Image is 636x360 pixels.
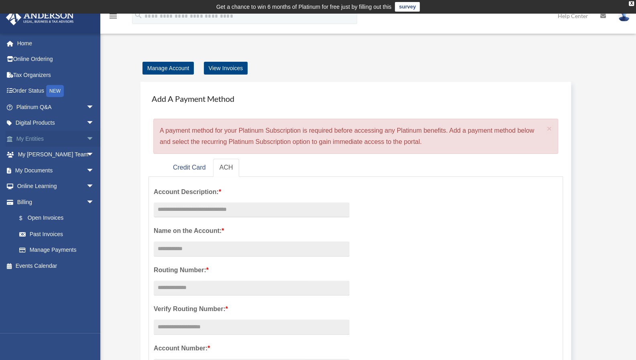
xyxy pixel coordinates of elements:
span: arrow_drop_down [86,162,102,179]
a: $Open Invoices [11,210,106,227]
label: Account Number: [154,343,349,354]
h4: Add A Payment Method [148,90,563,107]
a: My Entitiesarrow_drop_down [6,131,106,147]
span: arrow_drop_down [86,115,102,131]
img: User Pic [618,10,630,22]
div: A payment method for your Platinum Subscription is required before accessing any Platinum benefit... [153,119,558,154]
a: Manage Payments [11,242,102,258]
div: NEW [46,85,64,97]
label: Name on the Account: [154,225,349,237]
a: Online Learningarrow_drop_down [6,178,106,194]
label: Account Description: [154,186,349,198]
a: Tax Organizers [6,67,106,83]
label: Verify Routing Number: [154,303,349,315]
a: survey [395,2,420,12]
span: arrow_drop_down [86,147,102,163]
a: Manage Account [142,62,194,75]
a: menu [108,14,118,21]
span: arrow_drop_down [86,131,102,147]
i: search [134,11,143,20]
span: arrow_drop_down [86,99,102,115]
a: Past Invoices [11,226,106,242]
a: Credit Card [167,159,212,177]
span: × [547,124,552,133]
a: View Invoices [204,62,248,75]
a: My [PERSON_NAME] Teamarrow_drop_down [6,147,106,163]
a: Billingarrow_drop_down [6,194,106,210]
span: arrow_drop_down [86,194,102,210]
span: arrow_drop_down [86,178,102,195]
a: Home [6,35,106,51]
a: ACH [213,159,240,177]
div: Get a chance to win 6 months of Platinum for free just by filling out this [216,2,392,12]
i: menu [108,11,118,21]
button: Close [547,124,552,133]
a: My Documentsarrow_drop_down [6,162,106,178]
img: Anderson Advisors Platinum Portal [4,10,76,25]
a: Order StatusNEW [6,83,106,99]
label: Routing Number: [154,265,349,276]
a: Platinum Q&Aarrow_drop_down [6,99,106,115]
a: Online Ordering [6,51,106,67]
a: Digital Productsarrow_drop_down [6,115,106,131]
a: Events Calendar [6,258,106,274]
div: close [629,1,634,6]
span: $ [24,213,28,223]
